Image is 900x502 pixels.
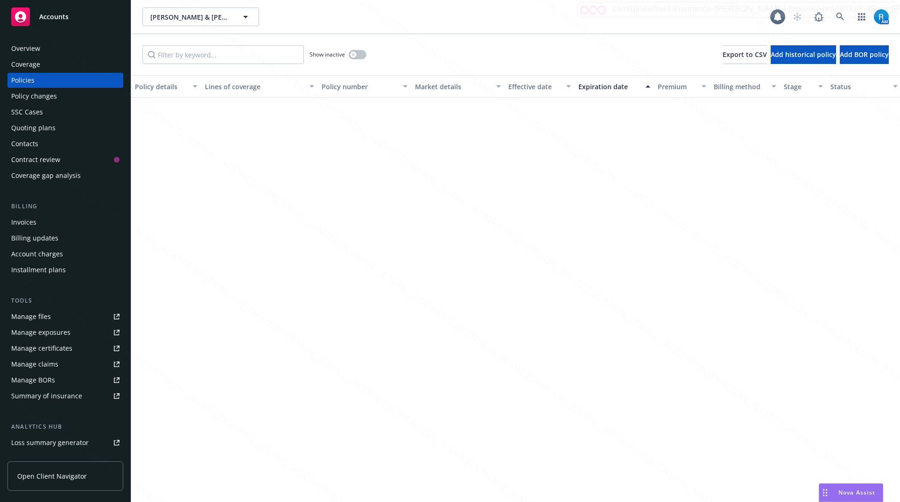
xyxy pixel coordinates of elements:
div: Overview [11,41,40,56]
a: Invoices [7,215,123,230]
span: Export to CSV [723,50,767,59]
button: Export to CSV [723,45,767,64]
a: Manage certificates [7,341,123,356]
div: Manage exposures [11,325,70,340]
button: Lines of coverage [201,75,318,98]
a: Accounts [7,4,123,30]
button: Expiration date [575,75,654,98]
div: Coverage [11,57,40,72]
button: Billing method [710,75,780,98]
div: Drag to move [819,484,831,502]
span: Add historical policy [771,50,836,59]
div: Policy changes [11,89,57,104]
button: [PERSON_NAME] & [PERSON_NAME] [142,7,259,26]
div: Manage claims [11,357,58,372]
div: Manage files [11,309,51,324]
div: Tools [7,296,123,305]
div: Manage BORs [11,373,55,388]
img: photo [874,9,889,24]
button: Policy details [131,75,201,98]
div: Stage [784,82,813,92]
a: Policy changes [7,89,123,104]
div: Manage certificates [11,341,72,356]
div: Contract review [11,152,60,167]
a: SSC Cases [7,105,123,120]
div: Contacts [11,136,38,151]
button: Effective date [505,75,575,98]
div: Installment plans [11,262,66,277]
a: Contacts [7,136,123,151]
a: Report a Bug [809,7,828,26]
a: Manage files [7,309,123,324]
button: Add BOR policy [840,45,889,64]
a: Contract review [7,152,123,167]
div: Billing updates [11,231,58,246]
a: Policies [7,73,123,88]
div: Analytics hub [7,422,123,431]
span: Show inactive [309,50,345,58]
span: Accounts [39,13,69,21]
div: Summary of insurance [11,389,82,403]
div: Premium [658,82,696,92]
button: Stage [780,75,827,98]
input: Filter by keyword... [142,45,304,64]
div: Policy number [322,82,397,92]
a: Installment plans [7,262,123,277]
a: Coverage gap analysis [7,168,123,183]
a: Manage exposures [7,325,123,340]
a: Summary of insurance [7,389,123,403]
button: Policy number [318,75,411,98]
button: Add historical policy [771,45,836,64]
button: Premium [654,75,710,98]
div: Policies [11,73,35,88]
div: Invoices [11,215,36,230]
div: Effective date [508,82,561,92]
div: Quoting plans [11,120,56,135]
a: Account charges [7,247,123,262]
button: Nova Assist [819,483,883,502]
div: Billing [7,202,123,211]
div: Account charges [11,247,63,262]
a: Manage BORs [7,373,123,388]
div: Policy details [135,82,187,92]
a: Search [831,7,850,26]
a: Loss summary generator [7,435,123,450]
div: SSC Cases [11,105,43,120]
div: Loss summary generator [11,435,89,450]
div: Expiration date [578,82,640,92]
div: Status [830,82,887,92]
span: [PERSON_NAME] & [PERSON_NAME] [150,12,231,22]
a: Coverage [7,57,123,72]
span: Add BOR policy [840,50,889,59]
a: Switch app [852,7,871,26]
button: Market details [411,75,505,98]
a: Quoting plans [7,120,123,135]
a: Billing updates [7,231,123,246]
div: Coverage gap analysis [11,168,81,183]
div: Lines of coverage [205,82,304,92]
span: Nova Assist [838,488,875,496]
a: Overview [7,41,123,56]
a: Start snowing [788,7,807,26]
div: Market details [415,82,491,92]
a: Manage claims [7,357,123,372]
div: Billing method [714,82,766,92]
span: Open Client Navigator [17,471,87,481]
